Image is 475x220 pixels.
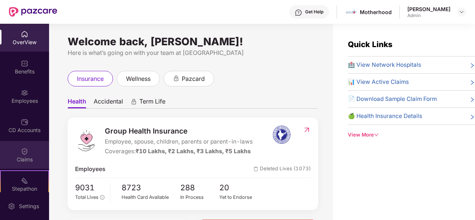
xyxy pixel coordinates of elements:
[305,9,323,15] div: Get Help
[8,203,15,210] img: svg+xml;base64,PHN2ZyBpZD0iU2V0dGluZy0yMHgyMCIgeG1sbnM9Imh0dHA6Ly93d3cudzMub3JnLzIwMDAvc3ZnIiB3aW...
[180,194,220,201] div: In Process
[374,132,379,137] span: down
[348,131,475,139] div: View More
[173,75,180,82] div: animation
[348,60,421,69] span: 🏥 View Network Hospitals
[21,60,28,67] img: svg+xml;base64,PHN2ZyBpZD0iQmVuZWZpdHMiIHhtbG5zPSJodHRwOi8vd3d3LnczLm9yZy8yMDAwL3N2ZyIgd2lkdGg9Ij...
[77,74,104,83] span: insurance
[407,6,450,13] div: [PERSON_NAME]
[469,96,475,104] span: right
[136,148,251,155] span: ₹10 Lakhs, ₹2 Lakhs, ₹3 Lakhs, ₹5 Lakhs
[348,112,422,121] span: 🍏 Health Insurance Details
[21,148,28,155] img: svg+xml;base64,PHN2ZyBpZD0iQ2xhaW0iIHhtbG5zPSJodHRwOi8vd3d3LnczLm9yZy8yMDAwL3N2ZyIgd2lkdGg9IjIwIi...
[68,98,86,108] span: Health
[9,7,57,17] img: New Pazcare Logo
[268,125,295,144] img: insurerIcon
[407,13,450,19] div: Admin
[1,185,48,193] div: Stepathon
[182,74,205,83] span: pazcard
[139,98,165,108] span: Term Life
[122,182,180,194] span: 8723
[21,89,28,96] img: svg+xml;base64,PHN2ZyBpZD0iRW1wbG95ZWVzIiB4bWxucz0iaHR0cDovL3d3dy53My5vcmcvMjAwMC9zdmciIHdpZHRoPS...
[21,30,28,38] img: svg+xml;base64,PHN2ZyBpZD0iSG9tZSIgeG1sbnM9Imh0dHA6Ly93d3cudzMub3JnLzIwMDAvc3ZnIiB3aWR0aD0iMjAiIG...
[68,39,318,45] div: Welcome back, [PERSON_NAME]!
[126,74,151,83] span: wellness
[360,9,392,16] div: Motherhood
[75,129,97,152] img: logo
[469,79,475,86] span: right
[130,98,137,105] div: animation
[348,78,409,86] span: 📊 View Active Claims
[303,126,311,134] img: RedirectIcon
[105,137,253,146] span: Employee, spouse, children, parents or parent-in-laws
[68,48,318,58] div: Here is what’s going on with your team at [GEOGRAPHIC_DATA]
[94,98,123,108] span: Accidental
[105,125,253,137] span: Group Health Insurance
[348,40,392,49] span: Quick Links
[21,177,28,184] img: svg+xml;base64,PHN2ZyB4bWxucz0iaHR0cDovL3d3dy53My5vcmcvMjAwMC9zdmciIHdpZHRoPSIyMSIgaGVpZ2h0PSIyMC...
[346,7,356,17] img: motherhood%20_%20logo.png
[219,182,259,194] span: 20
[21,118,28,126] img: svg+xml;base64,PHN2ZyBpZD0iQ0RfQWNjb3VudHMiIGRhdGEtbmFtZT0iQ0QgQWNjb3VudHMiIHhtbG5zPSJodHRwOi8vd3...
[295,9,302,16] img: svg+xml;base64,PHN2ZyBpZD0iSGVscC0zMngzMiIgeG1sbnM9Imh0dHA6Ly93d3cudzMub3JnLzIwMDAvc3ZnIiB3aWR0aD...
[253,167,258,171] img: deleteIcon
[100,195,104,199] span: info-circle
[180,182,220,194] span: 288
[122,194,180,201] div: Health Card Available
[469,62,475,69] span: right
[253,165,311,174] span: Deleted Lives (1073)
[469,113,475,121] span: right
[219,194,259,201] div: Yet to Endorse
[17,203,41,210] div: Settings
[75,182,104,194] span: 9031
[348,95,437,104] span: 📄 Download Sample Claim Form
[75,194,98,200] span: Total Lives
[459,9,465,15] img: svg+xml;base64,PHN2ZyBpZD0iRHJvcGRvd24tMzJ4MzIiIHhtbG5zPSJodHRwOi8vd3d3LnczLm9yZy8yMDAwL3N2ZyIgd2...
[75,165,105,174] span: Employees
[105,147,253,156] div: Coverages:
